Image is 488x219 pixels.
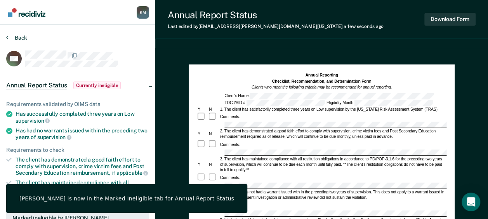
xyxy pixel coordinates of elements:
[37,134,71,140] span: supervision
[224,100,326,106] div: TDCJ/SID #:
[137,6,149,19] div: K M
[6,82,67,89] span: Annual Report Status
[137,6,149,19] button: Profile dropdown button
[8,8,45,17] img: Recidiviz
[251,85,391,90] em: Clients who meet the following criteria may be recommended for annual reporting.
[73,82,121,89] span: Currently ineligible
[219,106,446,112] div: 1. The client has satisfactorily completed three years on Low supervision by the [US_STATE] Risk ...
[6,34,27,41] button: Back
[16,179,149,199] div: The client has maintained compliance with all restitution obligations for the preceding two years of
[6,101,149,108] div: Requirements validated by OIMS data
[325,100,433,106] div: Eligibility Month:
[344,24,384,29] span: a few seconds ago
[219,189,446,200] div: 4. The client has not had a warrant issued with in the preceding two years of supervision. This d...
[219,129,446,140] div: 2. The client has demonstrated a good faith effort to comply with supervision, crime victim fees ...
[168,9,384,21] div: Annual Report Status
[196,162,208,167] div: Y
[16,127,149,141] div: Has had no warrants issued within the preceding two years of
[219,156,446,173] div: 3. The client has maintained compliance with all restitution obligations in accordance to PD/POP-...
[16,111,149,124] div: Has successfully completed three years on Low
[219,114,241,120] div: Comments:
[196,132,208,137] div: Y
[116,170,148,176] span: applicable
[462,193,480,211] div: Open Intercom Messenger
[219,175,241,181] div: Comments:
[19,195,234,202] div: [PERSON_NAME] is now in the Marked Ineligible tab for Annual Report Status
[272,79,371,84] strong: Checklist, Recommendation, and Determination Form
[208,162,219,167] div: N
[16,156,149,176] div: The client has demonstrated a good faith effort to comply with supervision, crime victim fees and...
[6,147,149,153] div: Requirements to check
[16,118,50,124] span: supervision
[305,73,338,78] strong: Annual Reporting
[208,132,219,137] div: N
[208,106,219,112] div: N
[224,93,435,99] div: Client's Name:
[219,142,241,147] div: Comments:
[168,24,384,29] div: Last edited by [EMAIL_ADDRESS][PERSON_NAME][DOMAIN_NAME][US_STATE]
[424,13,476,26] button: Download Form
[196,106,208,112] div: Y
